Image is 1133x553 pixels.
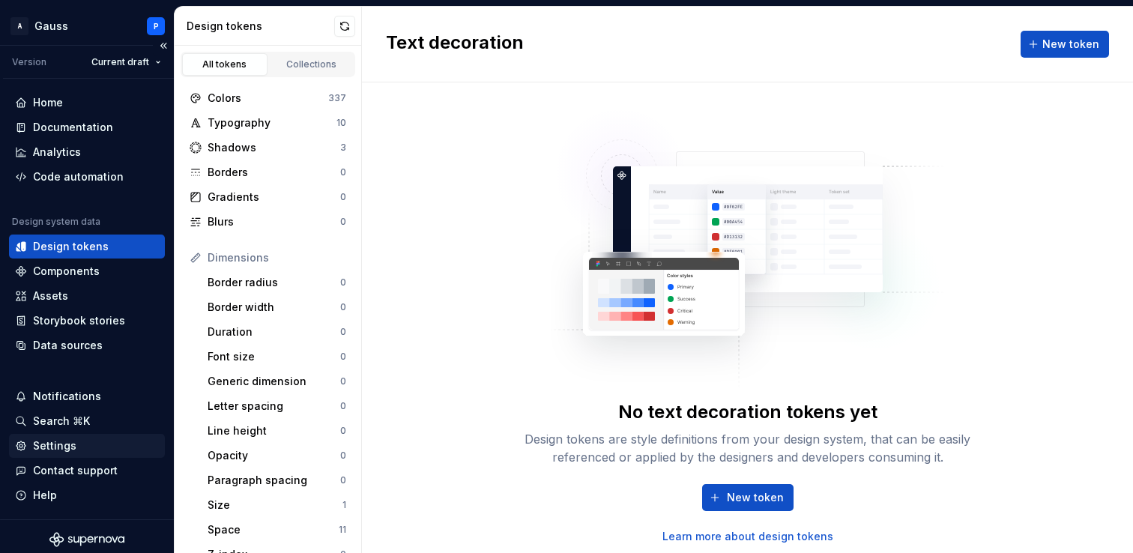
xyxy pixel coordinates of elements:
[9,384,165,408] button: Notifications
[662,529,833,544] a: Learn more about design tokens
[208,165,340,180] div: Borders
[340,276,346,288] div: 0
[1042,37,1099,52] span: New token
[9,459,165,483] button: Contact support
[208,140,340,155] div: Shadows
[618,400,877,424] div: No text decoration tokens yet
[202,295,352,319] a: Border width0
[187,19,334,34] div: Design tokens
[85,52,168,73] button: Current draft
[9,333,165,357] a: Data sources
[33,338,103,353] div: Data sources
[9,235,165,259] a: Design tokens
[9,140,165,164] a: Analytics
[208,275,340,290] div: Border radius
[340,474,346,486] div: 0
[33,288,68,303] div: Assets
[208,448,340,463] div: Opacity
[202,369,352,393] a: Generic dimension0
[33,463,118,478] div: Contact support
[336,117,346,129] div: 10
[702,484,794,511] button: New token
[208,250,346,265] div: Dimensions
[727,490,784,505] span: New token
[340,450,346,462] div: 0
[202,345,352,369] a: Font size0
[33,169,124,184] div: Code automation
[508,430,988,466] div: Design tokens are style definitions from your design system, that can be easily referenced or app...
[33,264,100,279] div: Components
[202,444,352,468] a: Opacity0
[340,351,346,363] div: 0
[202,419,352,443] a: Line height0
[202,493,352,517] a: Size1
[184,86,352,110] a: Colors337
[208,423,340,438] div: Line height
[33,145,81,160] div: Analytics
[202,320,352,344] a: Duration0
[9,309,165,333] a: Storybook stories
[9,434,165,458] a: Settings
[184,185,352,209] a: Gradients0
[342,499,346,511] div: 1
[340,191,346,203] div: 0
[184,111,352,135] a: Typography10
[208,214,340,229] div: Blurs
[33,239,109,254] div: Design tokens
[9,483,165,507] button: Help
[340,375,346,387] div: 0
[34,19,68,34] div: Gauss
[208,190,340,205] div: Gradients
[208,473,340,488] div: Paragraph spacing
[208,115,336,130] div: Typography
[328,92,346,104] div: 337
[208,300,340,315] div: Border width
[340,425,346,437] div: 0
[202,518,352,542] a: Space11
[208,498,342,513] div: Size
[10,17,28,35] div: A
[184,136,352,160] a: Shadows3
[274,58,349,70] div: Collections
[208,349,340,364] div: Font size
[208,399,340,414] div: Letter spacing
[1021,31,1109,58] button: New token
[187,58,262,70] div: All tokens
[340,326,346,338] div: 0
[33,488,57,503] div: Help
[3,10,171,42] button: AGaussP
[9,165,165,189] a: Code automation
[9,284,165,308] a: Assets
[208,522,339,537] div: Space
[339,524,346,536] div: 11
[208,374,340,389] div: Generic dimension
[184,160,352,184] a: Borders0
[33,389,101,404] div: Notifications
[202,271,352,294] a: Border radius0
[340,166,346,178] div: 0
[340,216,346,228] div: 0
[184,210,352,234] a: Blurs0
[12,216,100,228] div: Design system data
[208,91,328,106] div: Colors
[9,409,165,433] button: Search ⌘K
[386,31,524,58] h2: Text decoration
[340,400,346,412] div: 0
[49,532,124,547] svg: Supernova Logo
[202,468,352,492] a: Paragraph spacing0
[9,91,165,115] a: Home
[340,142,346,154] div: 3
[33,120,113,135] div: Documentation
[91,56,149,68] span: Current draft
[33,95,63,110] div: Home
[340,301,346,313] div: 0
[33,438,76,453] div: Settings
[202,394,352,418] a: Letter spacing0
[9,259,165,283] a: Components
[33,313,125,328] div: Storybook stories
[208,324,340,339] div: Duration
[9,115,165,139] a: Documentation
[12,56,46,68] div: Version
[153,35,174,56] button: Collapse sidebar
